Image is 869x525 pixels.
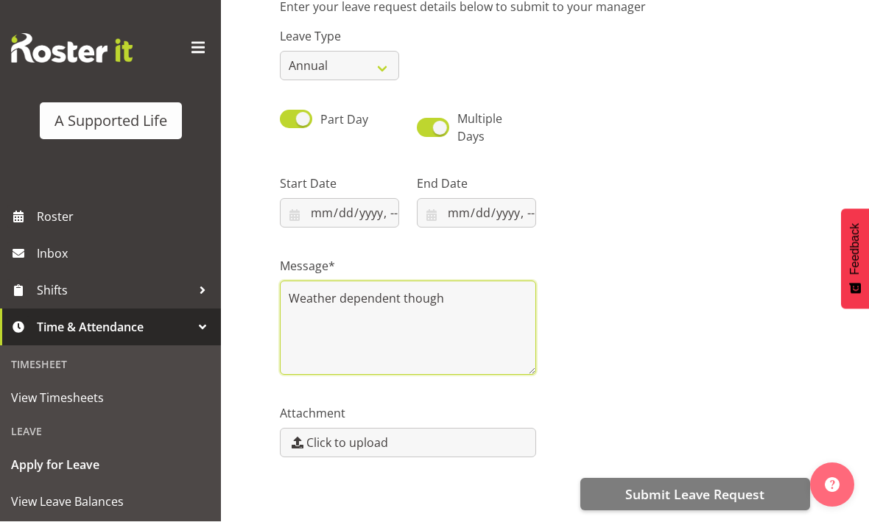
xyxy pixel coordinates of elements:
div: Leave [4,420,217,450]
div: Timesheet [4,353,217,383]
label: Message* [280,261,536,278]
span: Apply for Leave [11,457,210,479]
label: Start Date [280,178,399,196]
div: A Supported Life [54,113,167,135]
img: Rosterit website logo [11,37,133,66]
span: View Leave Balances [11,494,210,516]
label: Attachment [280,408,536,426]
label: End Date [417,178,536,196]
span: Submit Leave Request [625,488,764,507]
input: Click to select... [417,202,536,231]
span: View Timesheets [11,390,210,412]
span: Part Day [320,115,368,131]
span: Time & Attendance [37,320,191,342]
label: Leave Type [280,31,399,49]
input: Click to select... [280,202,399,231]
button: Feedback - Show survey [841,212,869,312]
span: Inbox [37,246,214,268]
span: Shifts [37,283,191,305]
p: Enter your leave request details below to submit to your manager [280,1,810,19]
span: Roster [37,209,214,231]
span: Click to upload [306,437,388,455]
span: Multiple Days [457,114,502,148]
span: Feedback [848,227,862,278]
a: View Leave Balances [4,487,217,524]
button: Submit Leave Request [580,482,810,514]
img: help-xxl-2.png [825,481,840,496]
a: Apply for Leave [4,450,217,487]
a: View Timesheets [4,383,217,420]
